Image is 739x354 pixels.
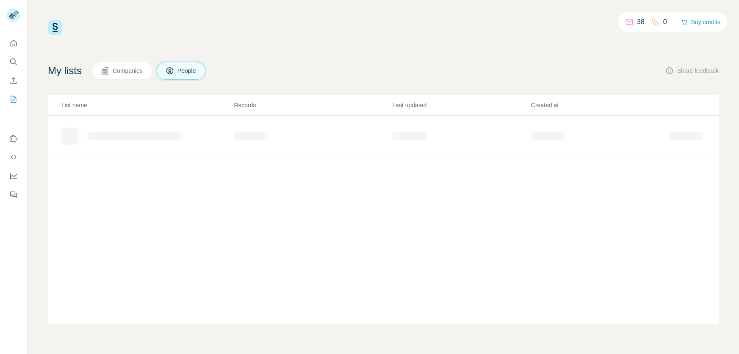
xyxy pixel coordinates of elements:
[7,187,20,202] button: Feedback
[637,17,645,27] p: 38
[7,131,20,146] button: Use Surfe on LinkedIn
[392,101,530,109] p: Last updated
[7,168,20,184] button: Dashboard
[663,17,667,27] p: 0
[234,101,391,109] p: Records
[7,73,20,88] button: Enrich CSV
[681,16,720,28] button: Buy credits
[7,54,20,70] button: Search
[7,92,20,107] button: My lists
[177,67,197,75] span: People
[665,67,719,75] button: Share feedback
[61,101,233,109] p: List name
[48,64,82,78] h4: My lists
[113,67,144,75] span: Companies
[531,101,669,109] p: Created at
[48,20,62,35] img: Surfe Logo
[7,150,20,165] button: Use Surfe API
[7,36,20,51] button: Quick start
